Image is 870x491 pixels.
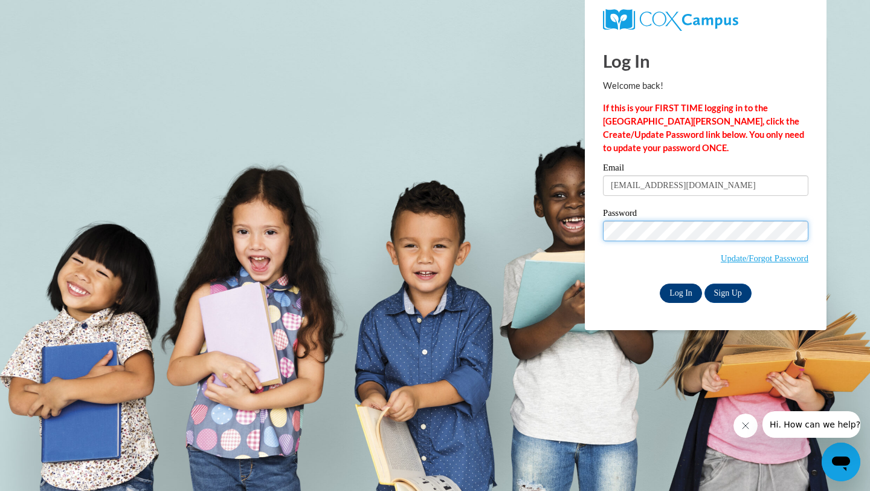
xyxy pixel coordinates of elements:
iframe: Close message [733,414,758,438]
h1: Log In [603,48,808,73]
label: Password [603,209,808,221]
a: Update/Forgot Password [721,253,808,263]
a: Sign Up [704,284,752,303]
label: Email [603,163,808,175]
iframe: Message from company [762,411,860,438]
iframe: Button to launch messaging window [822,443,860,481]
a: COX Campus [603,9,808,31]
p: Welcome back! [603,79,808,93]
strong: If this is your FIRST TIME logging in to the [GEOGRAPHIC_DATA][PERSON_NAME], click the Create/Upd... [603,103,804,153]
img: COX Campus [603,9,738,31]
input: Log In [660,284,702,303]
